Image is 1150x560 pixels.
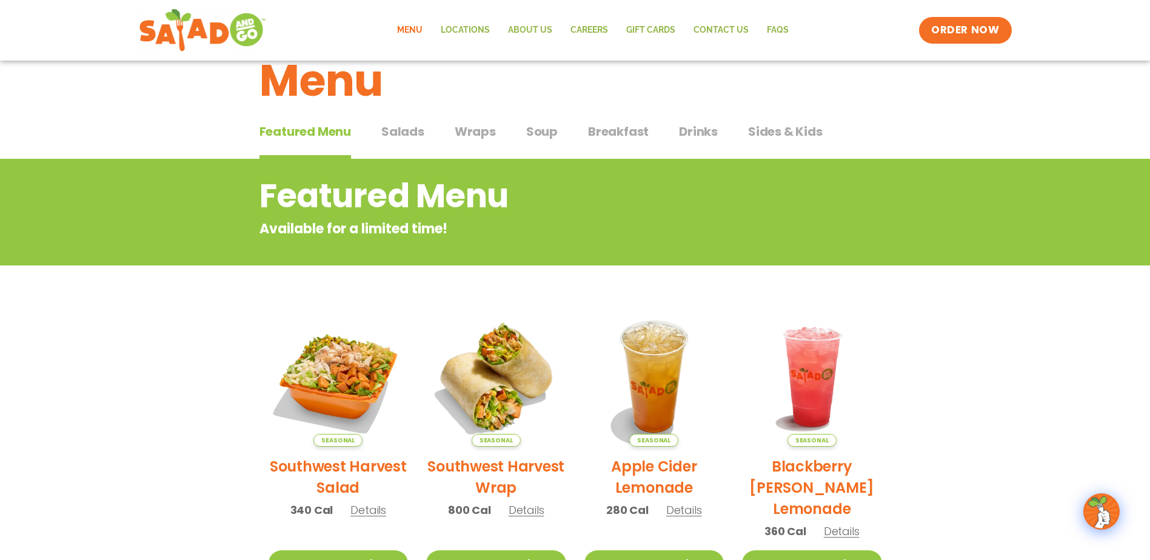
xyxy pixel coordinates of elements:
[742,456,882,519] h2: Blackberry [PERSON_NAME] Lemonade
[684,16,758,44] a: Contact Us
[509,502,544,518] span: Details
[313,434,363,447] span: Seasonal
[472,434,521,447] span: Seasonal
[666,502,702,518] span: Details
[350,502,386,518] span: Details
[259,118,891,159] div: Tabbed content
[742,307,882,447] img: Product photo for Blackberry Bramble Lemonade
[919,17,1011,44] a: ORDER NOW
[499,16,561,44] a: About Us
[584,307,724,447] img: Product photo for Apple Cider Lemonade
[259,219,794,239] p: Available for a limited time!
[561,16,617,44] a: Careers
[388,16,432,44] a: Menu
[526,122,558,141] span: Soup
[455,122,496,141] span: Wraps
[259,122,351,141] span: Featured Menu
[381,122,424,141] span: Salads
[931,23,999,38] span: ORDER NOW
[139,6,267,55] img: new-SAG-logo-768×292
[679,122,718,141] span: Drinks
[269,307,409,447] img: Product photo for Southwest Harvest Salad
[617,16,684,44] a: GIFT CARDS
[629,434,678,447] span: Seasonal
[588,122,649,141] span: Breakfast
[748,122,823,141] span: Sides & Kids
[290,502,333,518] span: 340 Cal
[388,16,798,44] nav: Menu
[269,456,409,498] h2: Southwest Harvest Salad
[824,524,860,539] span: Details
[448,502,491,518] span: 800 Cal
[426,307,566,447] img: Product photo for Southwest Harvest Wrap
[606,502,649,518] span: 280 Cal
[787,434,837,447] span: Seasonal
[764,523,806,539] span: 360 Cal
[259,172,794,221] h2: Featured Menu
[432,16,499,44] a: Locations
[1085,495,1118,528] img: wpChatIcon
[426,456,566,498] h2: Southwest Harvest Wrap
[584,456,724,498] h2: Apple Cider Lemonade
[259,48,891,113] h1: Menu
[758,16,798,44] a: FAQs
